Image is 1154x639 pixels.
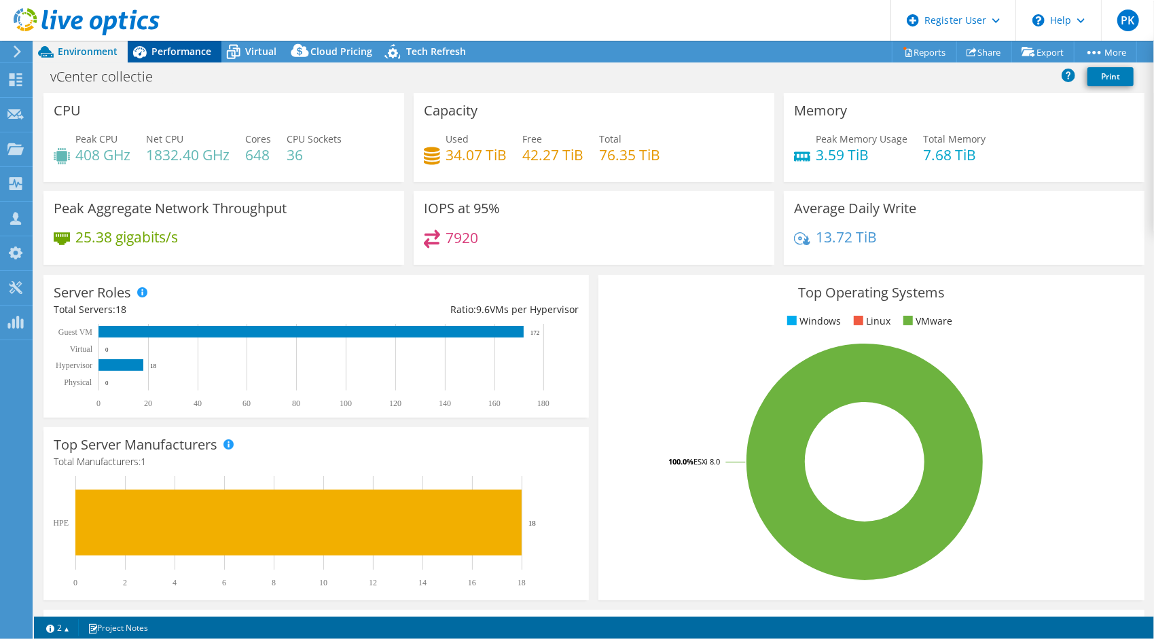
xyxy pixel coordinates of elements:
[518,578,526,587] text: 18
[242,399,251,408] text: 60
[287,132,342,145] span: CPU Sockets
[54,437,217,452] h3: Top Server Manufacturers
[53,518,69,528] text: HPE
[54,302,317,317] div: Total Servers:
[406,45,466,58] span: Tech Refresh
[144,399,152,408] text: 20
[222,578,226,587] text: 6
[151,45,211,58] span: Performance
[272,578,276,587] text: 8
[58,45,118,58] span: Environment
[173,578,177,587] text: 4
[64,378,92,387] text: Physical
[56,361,92,370] text: Hypervisor
[369,578,377,587] text: 12
[1087,67,1134,86] a: Print
[816,147,907,162] h4: 3.59 TiB
[54,285,131,300] h3: Server Roles
[245,45,276,58] span: Virtual
[115,303,126,316] span: 18
[141,455,146,468] span: 1
[245,132,271,145] span: Cores
[1074,41,1137,62] a: More
[784,314,842,329] li: Windows
[794,103,847,118] h3: Memory
[528,519,537,527] text: 18
[900,314,953,329] li: VMware
[424,103,477,118] h3: Capacity
[468,578,476,587] text: 16
[44,69,174,84] h1: vCenter collectie
[54,201,287,216] h3: Peak Aggregate Network Throughput
[194,399,202,408] text: 40
[668,456,693,467] tspan: 100.0%
[292,399,300,408] text: 80
[418,578,427,587] text: 14
[73,578,77,587] text: 0
[537,399,549,408] text: 180
[816,132,907,145] span: Peak Memory Usage
[923,132,986,145] span: Total Memory
[123,578,127,587] text: 2
[54,103,81,118] h3: CPU
[319,578,327,587] text: 10
[75,132,118,145] span: Peak CPU
[693,456,720,467] tspan: ESXi 8.0
[146,147,230,162] h4: 1832.40 GHz
[37,619,79,636] a: 2
[530,329,540,336] text: 172
[78,619,158,636] a: Project Notes
[476,303,490,316] span: 9.6
[923,147,986,162] h4: 7.68 TiB
[609,285,1134,300] h3: Top Operating Systems
[522,132,542,145] span: Free
[105,346,109,353] text: 0
[150,363,157,369] text: 18
[70,344,93,354] text: Virtual
[389,399,401,408] text: 120
[446,132,469,145] span: Used
[96,399,101,408] text: 0
[1011,41,1075,62] a: Export
[446,147,507,162] h4: 34.07 TiB
[146,132,183,145] span: Net CPU
[424,201,500,216] h3: IOPS at 95%
[1032,14,1045,26] svg: \n
[599,147,660,162] h4: 76.35 TiB
[439,399,451,408] text: 140
[446,230,478,245] h4: 7920
[75,230,178,244] h4: 25.38 gigabits/s
[1117,10,1139,31] span: PK
[75,147,130,162] h4: 408 GHz
[816,230,877,244] h4: 13.72 TiB
[892,41,957,62] a: Reports
[794,201,916,216] h3: Average Daily Write
[287,147,342,162] h4: 36
[245,147,271,162] h4: 648
[340,399,352,408] text: 100
[488,399,501,408] text: 160
[522,147,583,162] h4: 42.27 TiB
[310,45,372,58] span: Cloud Pricing
[956,41,1012,62] a: Share
[54,454,579,469] h4: Total Manufacturers:
[58,327,92,337] text: Guest VM
[317,302,579,317] div: Ratio: VMs per Hypervisor
[599,132,621,145] span: Total
[105,380,109,386] text: 0
[850,314,891,329] li: Linux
